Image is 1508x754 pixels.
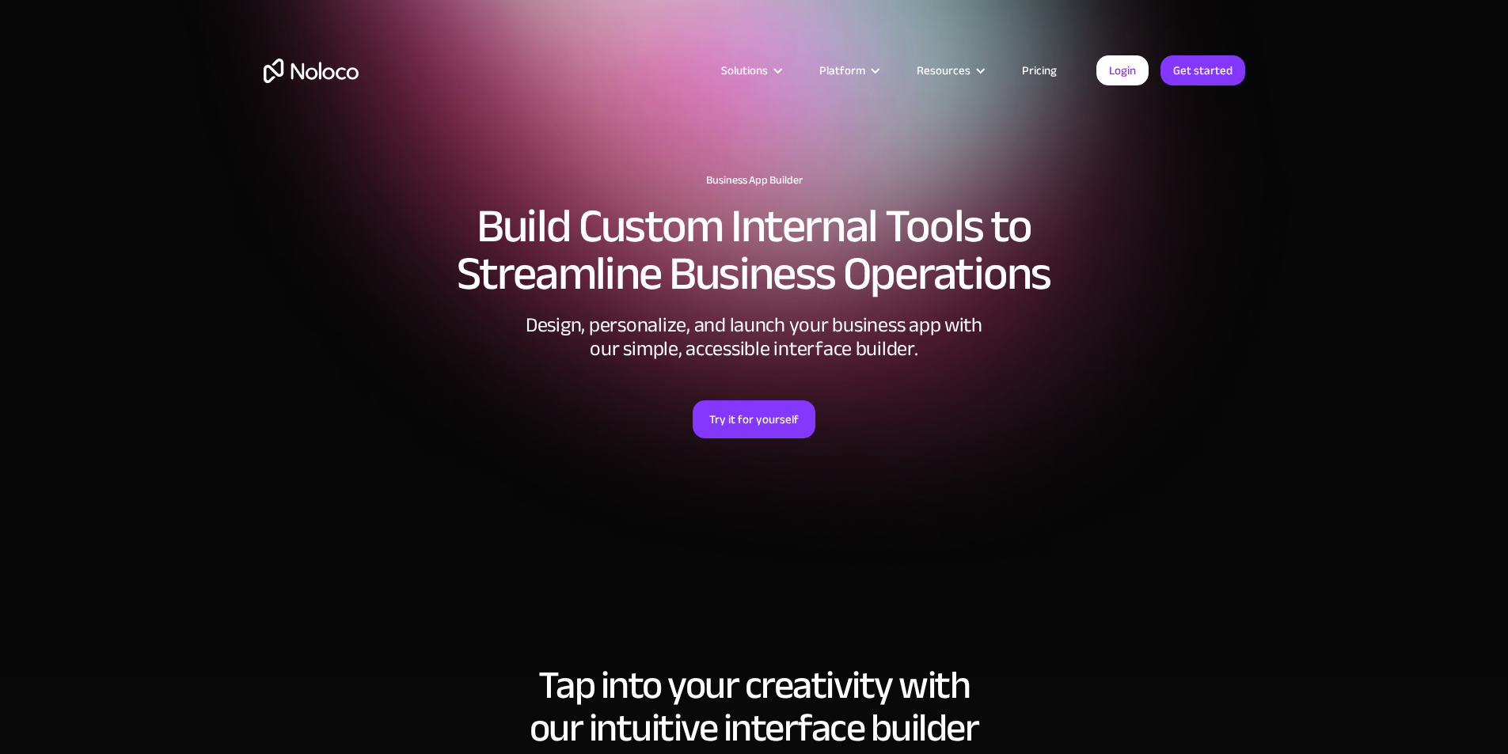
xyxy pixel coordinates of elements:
div: Solutions [701,60,800,81]
div: Solutions [721,60,768,81]
a: Try it for yourself [693,400,815,438]
a: Login [1096,55,1149,85]
h2: Build Custom Internal Tools to Streamline Business Operations [264,203,1245,297]
div: Platform [800,60,897,81]
div: Resources [897,60,1002,81]
a: Get started [1160,55,1245,85]
a: home [264,59,359,83]
a: Pricing [1002,60,1077,81]
div: Design, personalize, and launch your business app with our simple, accessible interface builder. [517,313,992,361]
h2: Tap into your creativity with our intuitive interface builder [264,664,1245,749]
div: Platform [819,60,865,81]
div: Resources [917,60,971,81]
h1: Business App Builder [264,174,1245,187]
